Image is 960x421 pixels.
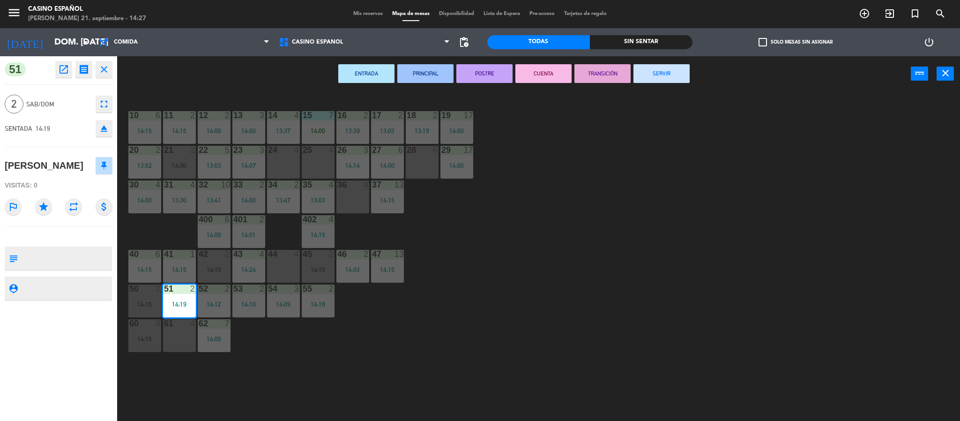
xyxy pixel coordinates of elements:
div: 2 [364,250,369,258]
div: 47 [372,250,372,258]
i: search [935,8,946,19]
div: 46 [337,250,338,258]
div: 14 [268,111,268,120]
div: Todas [487,35,590,49]
span: check_box_outline_blank [759,38,767,46]
div: 13:47 [267,197,300,203]
div: 14:15 [163,266,196,273]
div: 4 [294,111,300,120]
div: 37 [372,180,372,189]
div: 7 [225,319,231,328]
i: person_pin [8,283,18,293]
span: Pre-acceso [525,11,559,16]
button: receipt [75,61,92,78]
div: 60 [129,319,130,328]
div: 14:09 [267,301,300,308]
button: PRINCIPAL [397,64,454,83]
div: 14:15 [198,266,231,273]
i: close [98,64,110,75]
div: 14:14 [336,162,369,169]
button: menu [7,6,21,23]
div: 26 [337,146,338,154]
button: ENTRADA [338,64,394,83]
i: turned_in_not [909,8,921,19]
div: 4 [329,146,335,154]
span: Sab/Dom [26,99,91,110]
div: 2 [329,285,335,293]
i: receipt [78,64,89,75]
i: star [35,198,52,215]
span: Tarjetas de regalo [559,11,611,16]
div: 11 [164,111,164,120]
i: subject [8,253,18,263]
div: 34 [268,180,268,189]
span: Mapa de mesas [387,11,434,16]
div: 2 [260,180,265,189]
div: Visitas: 0 [5,177,112,194]
button: eject [96,120,112,137]
div: 17 [372,111,372,120]
div: 4 [156,180,161,189]
div: 14:15 [163,128,196,134]
div: 16 [337,111,338,120]
button: close [96,61,112,78]
span: RESERVAR MESA [852,6,877,22]
i: exit_to_app [884,8,895,19]
div: 13 [394,180,404,189]
div: 14:00 [371,162,404,169]
div: 14:15 [128,128,161,134]
button: CUENTA [515,64,572,83]
div: 13:41 [198,197,231,203]
div: 13:37 [267,128,300,134]
div: 2 [190,285,196,293]
div: 30 [129,180,130,189]
div: 2 [329,250,335,258]
div: 17 [464,111,473,120]
div: 14:00 [440,162,473,169]
div: 44 [268,250,268,258]
div: 14:24 [232,266,265,273]
div: 36 [337,180,338,189]
div: 13:03 [198,162,231,169]
div: [PERSON_NAME] 21. septiembre - 14:27 [28,14,146,23]
span: SENTADA [5,125,32,132]
span: BUSCAR [928,6,953,22]
div: 51 [164,285,164,293]
div: 14:15 [302,266,335,273]
div: 14:19 [163,301,196,308]
div: 14:15 [128,266,161,273]
div: 13:52 [128,162,161,169]
div: 14:00 [128,197,161,203]
div: 2 [225,285,231,293]
i: menu [7,6,21,20]
div: 4 [190,180,196,189]
i: power_input [914,68,925,79]
div: 2 [156,285,161,293]
div: 2 [294,180,300,189]
div: 2 [225,111,231,120]
span: pending_actions [458,37,469,48]
label: Solo mesas sin asignar [759,38,833,46]
div: 14:03 [336,266,369,273]
span: 51 [5,62,26,76]
div: 13:03 [371,128,404,134]
span: Disponibilidad [434,11,479,16]
button: power_input [911,67,928,81]
div: 4 [260,250,265,258]
div: 4 [294,250,300,258]
div: 2 [156,146,161,154]
div: 401 [233,215,234,224]
div: 4 [329,180,335,189]
div: 53 [233,285,234,293]
div: 4 [190,319,196,328]
div: 4 [364,180,369,189]
div: 4 [329,215,335,224]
